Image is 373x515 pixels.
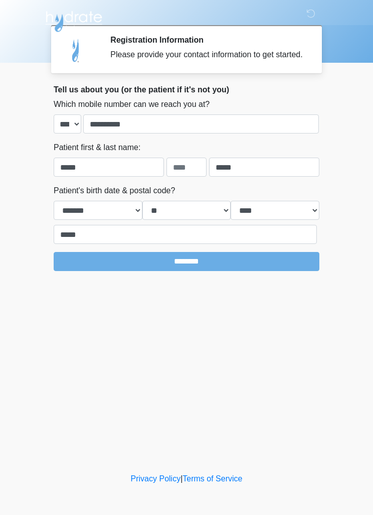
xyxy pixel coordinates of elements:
[180,474,182,483] a: |
[54,185,175,197] label: Patient's birth date & postal code?
[182,474,242,483] a: Terms of Service
[131,474,181,483] a: Privacy Policy
[44,8,104,33] img: Hydrate IV Bar - Scottsdale Logo
[54,85,319,94] h2: Tell us about you (or the patient if it's not you)
[61,35,91,65] img: Agent Avatar
[54,98,210,110] label: Which mobile number can we reach you at?
[110,49,304,61] div: Please provide your contact information to get started.
[54,142,140,154] label: Patient first & last name:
